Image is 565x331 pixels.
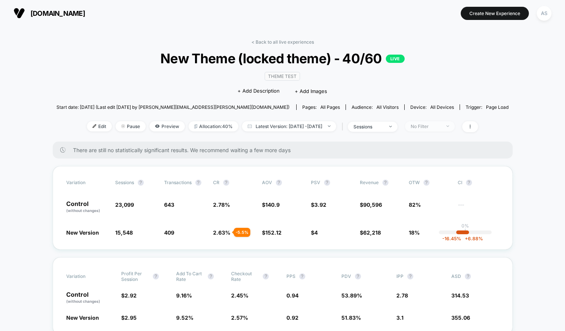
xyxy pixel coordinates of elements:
span: Pause [116,121,146,131]
img: end [121,124,125,128]
span: ASD [451,273,461,279]
button: ? [299,273,305,279]
span: PSV [311,180,320,185]
span: -16.45 % [442,236,461,241]
span: Sessions [115,180,134,185]
a: < Back to all live experiences [251,39,314,45]
button: ? [208,273,214,279]
button: ? [138,180,144,186]
span: 2.63 % [213,229,230,236]
span: $ [262,229,282,236]
p: | [464,229,466,234]
span: PDV [341,273,351,279]
span: AOV [262,180,272,185]
span: All Visitors [376,104,399,110]
button: ? [223,180,229,186]
div: No Filter [411,124,441,129]
span: $ [360,201,382,208]
div: AS [537,6,551,21]
span: 51.83 % [341,314,361,321]
span: $ [262,201,280,208]
span: Device: [404,104,460,110]
div: - 5.5 % [234,228,250,237]
span: PPS [286,273,295,279]
span: $ [360,229,381,236]
span: 53.89 % [341,292,362,299]
button: [DOMAIN_NAME] [11,7,87,19]
span: Revenue [360,180,379,185]
span: 2.57 % [231,314,248,321]
div: sessions [353,124,384,130]
span: Add To Cart Rate [176,271,204,282]
span: + Add Images [295,88,327,94]
span: 18% [409,229,420,236]
span: 140.9 [265,201,280,208]
span: 2.95 [125,314,137,321]
p: Control [66,201,108,214]
p: Control [66,291,114,304]
span: 2.45 % [231,292,248,299]
span: $ [311,229,318,236]
span: 0.92 [286,314,298,321]
img: end [389,126,392,127]
img: rebalance [194,124,197,128]
p: 0% [461,223,469,229]
div: Trigger: [466,104,509,110]
img: calendar [248,124,252,128]
span: $ [121,314,137,321]
span: | [340,121,348,132]
button: ? [324,180,330,186]
div: Audience: [352,104,399,110]
button: ? [263,273,269,279]
button: ? [355,273,361,279]
span: Edit [87,121,112,131]
span: 15,548 [115,229,133,236]
button: ? [465,273,471,279]
span: Latest Version: [DATE] - [DATE] [242,121,336,131]
span: + Add Description [238,87,280,95]
span: Variation [66,271,108,282]
span: Preview [149,121,185,131]
span: 9.16 % [176,292,192,299]
span: New Version [66,314,99,321]
span: Page Load [486,104,509,110]
img: edit [93,124,96,128]
span: (without changes) [66,208,100,213]
button: Create New Experience [461,7,529,20]
span: 643 [164,201,174,208]
button: ? [153,273,159,279]
span: 62,218 [363,229,381,236]
button: ? [407,273,413,279]
span: 314.53 [451,292,469,299]
span: Allocation: 40% [189,121,238,131]
button: ? [195,180,201,186]
span: + [465,236,468,241]
span: There are still no statistically significant results. We recommend waiting a few more days [73,147,498,153]
button: ? [423,180,429,186]
button: ? [382,180,388,186]
span: OTW [409,180,450,186]
span: 0.94 [286,292,298,299]
span: --- [458,203,499,214]
span: 9.52 % [176,314,193,321]
span: $ [121,292,137,299]
button: ? [466,180,472,186]
span: all pages [320,104,340,110]
p: LIVE [386,55,405,63]
span: all devices [430,104,454,110]
span: Profit Per Session [121,271,149,282]
img: end [446,125,449,127]
span: 152.12 [265,229,282,236]
span: 2.78 % [213,201,230,208]
span: 409 [164,229,174,236]
span: 2.92 [125,292,137,299]
span: (without changes) [66,299,100,304]
span: 3.92 [314,201,326,208]
button: AS [535,6,554,21]
span: Transactions [164,180,192,185]
img: Visually logo [14,8,25,19]
span: IPP [396,273,404,279]
button: ? [276,180,282,186]
span: Checkout Rate [231,271,259,282]
span: [DOMAIN_NAME] [30,9,85,17]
